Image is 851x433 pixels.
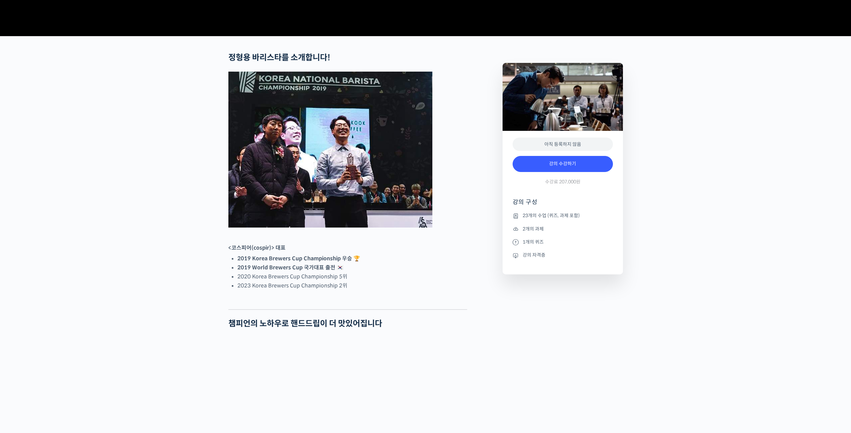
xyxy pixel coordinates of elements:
[513,156,613,172] a: 강의 수강하기
[228,244,286,251] strong: <코스피어(cospir)> 대표
[61,223,69,228] span: 대화
[44,212,86,229] a: 대화
[86,212,128,229] a: 설정
[228,319,382,329] strong: 챔피언의 노하우로 핸드드립이 더 맛있어집니다
[545,179,580,185] span: 수강료 207,000원
[228,53,330,63] strong: 정형용 바리스타를 소개합니다!
[513,225,613,233] li: 2개의 과제
[2,212,44,229] a: 홈
[103,222,111,228] span: 설정
[513,198,613,211] h4: 강의 구성
[513,138,613,151] div: 아직 등록하지 않음
[513,212,613,220] li: 23개의 수업 (퀴즈, 과제 포함)
[237,264,343,271] strong: 2019 World Brewers Cup 국가대표 출전 🇰🇷
[237,272,467,281] li: 2020 Korea Brewers Cup Championship 5위
[513,238,613,246] li: 1개의 퀴즈
[237,255,360,262] strong: 2019 Korea Brewers Cup Championship 우승 🏆
[513,251,613,259] li: 강의 자격증
[237,281,467,290] li: 2023 Korea Brewers Cup Championship 2위
[21,222,25,228] span: 홈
